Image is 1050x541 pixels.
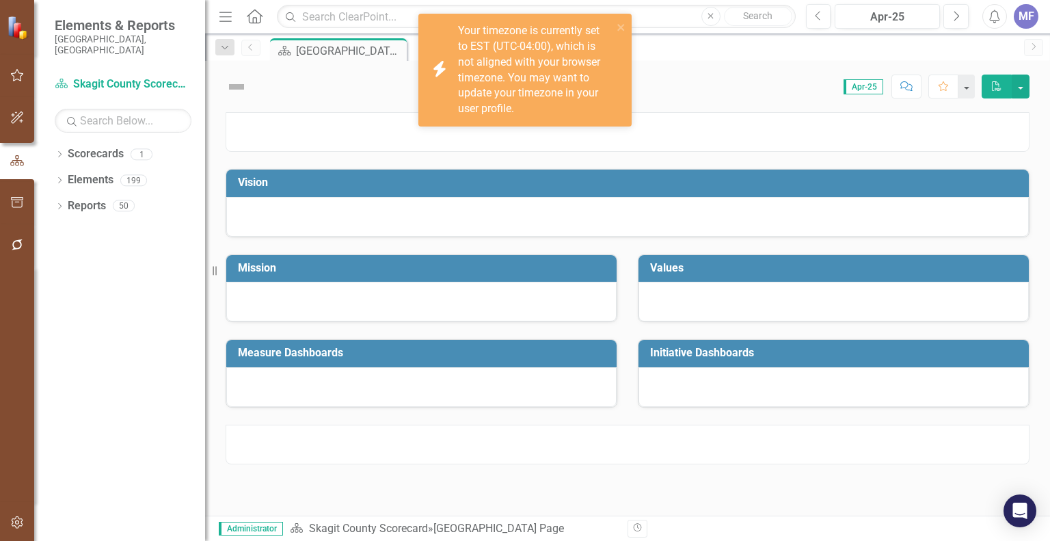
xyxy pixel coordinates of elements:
[835,4,940,29] button: Apr-25
[1004,494,1036,527] div: Open Intercom Messenger
[844,79,883,94] span: Apr-25
[309,522,428,535] a: Skagit County Scorecard
[55,109,191,133] input: Search Below...
[238,347,610,359] h3: Measure Dashboards
[650,262,1022,274] h3: Values
[55,77,191,92] a: Skagit County Scorecard
[290,521,617,537] div: »
[743,10,772,21] span: Search
[120,174,147,186] div: 199
[1014,4,1038,29] button: MF
[131,148,152,160] div: 1
[296,42,403,60] div: [GEOGRAPHIC_DATA] Page
[55,17,191,34] span: Elements & Reports
[617,19,626,35] button: close
[219,522,283,536] span: Administrator
[433,522,564,535] div: [GEOGRAPHIC_DATA] Page
[55,34,191,56] small: [GEOGRAPHIC_DATA], [GEOGRAPHIC_DATA]
[458,23,612,117] div: Your timezone is currently set to EST (UTC-04:00), which is not aligned with your browser timezon...
[226,76,247,98] img: Not Defined
[113,200,135,212] div: 50
[7,16,31,40] img: ClearPoint Strategy
[277,5,795,29] input: Search ClearPoint...
[68,172,113,188] a: Elements
[68,198,106,214] a: Reports
[839,9,935,25] div: Apr-25
[724,7,792,26] button: Search
[238,262,610,274] h3: Mission
[650,347,1022,359] h3: Initiative Dashboards
[68,146,124,162] a: Scorecards
[238,176,1022,189] h3: Vision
